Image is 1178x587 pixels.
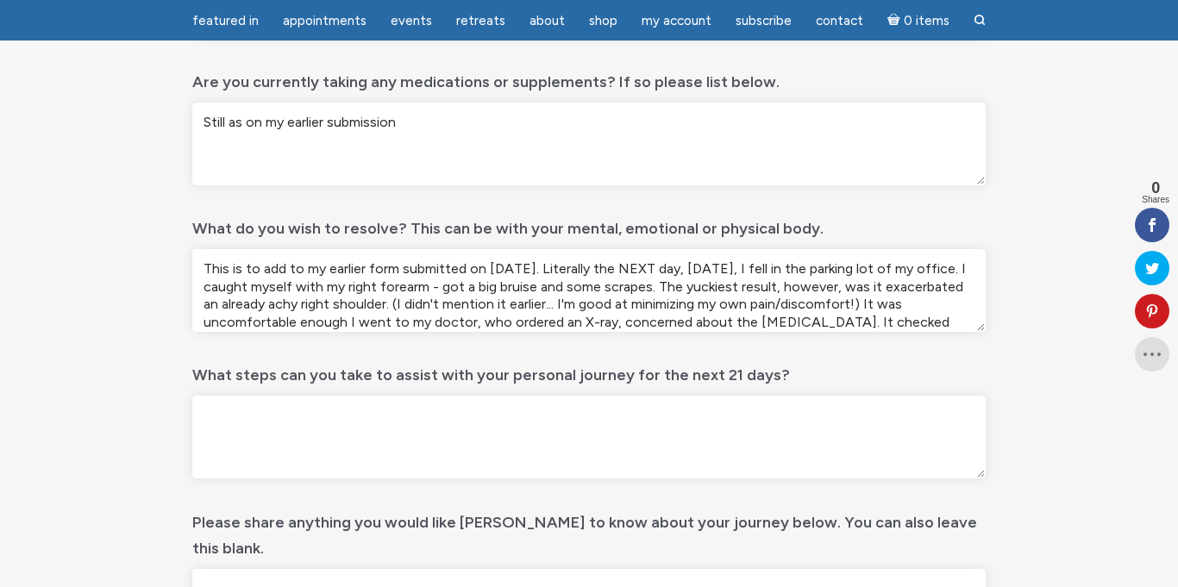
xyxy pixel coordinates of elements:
[1142,196,1169,204] span: Shares
[380,4,442,38] a: Events
[192,60,780,96] label: Are you currently taking any medications or supplements? If so please list below.
[805,4,874,38] a: Contact
[642,13,711,28] span: My Account
[877,3,960,38] a: Cart0 items
[1142,180,1169,196] span: 0
[283,13,367,28] span: Appointments
[192,353,790,389] label: What steps can you take to assist with your personal journey for the next 21 days?
[904,15,949,28] span: 0 items
[589,13,617,28] span: Shop
[579,4,628,38] a: Shop
[816,13,863,28] span: Contact
[725,4,802,38] a: Subscribe
[519,4,575,38] a: About
[456,13,505,28] span: Retreats
[273,4,377,38] a: Appointments
[192,501,986,562] label: Please share anything you would like [PERSON_NAME] to know about your journey below. You can also...
[631,4,722,38] a: My Account
[391,13,432,28] span: Events
[192,207,824,242] label: What do you wish to resolve? This can be with your mental, emotional or physical body.
[182,4,269,38] a: featured in
[446,4,516,38] a: Retreats
[529,13,565,28] span: About
[192,13,259,28] span: featured in
[887,13,904,28] i: Cart
[736,13,792,28] span: Subscribe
